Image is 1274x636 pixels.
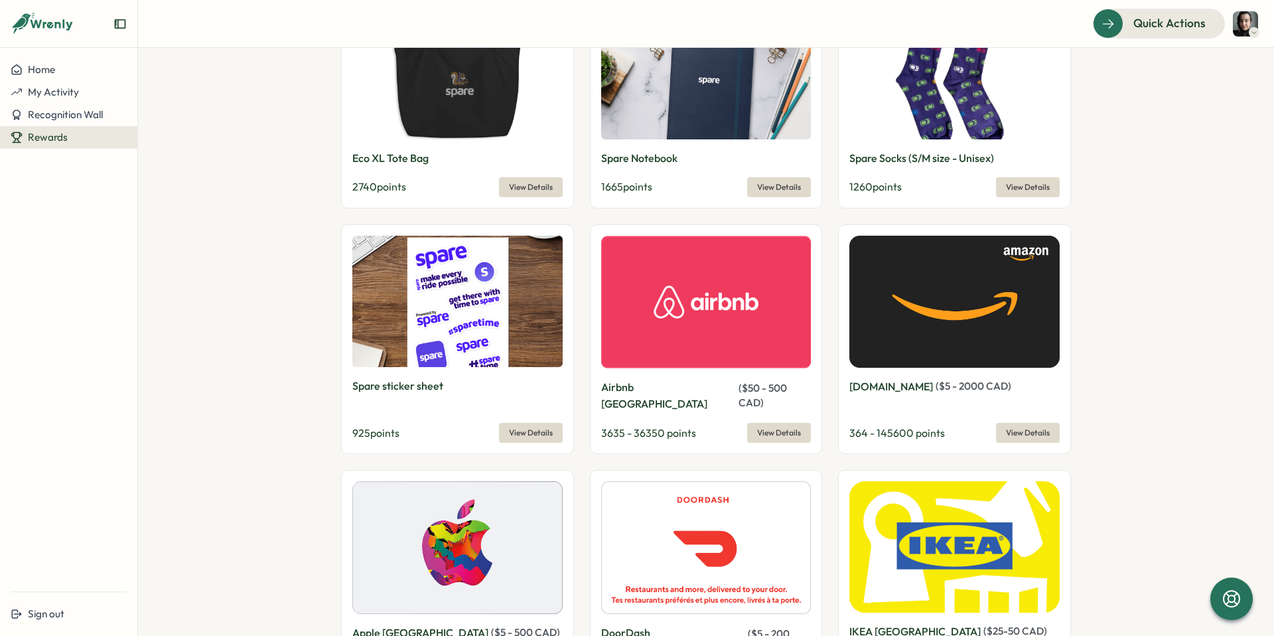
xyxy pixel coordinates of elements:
[849,150,994,167] p: Spare Socks (S/M size - Unisex)
[849,378,933,395] p: [DOMAIN_NAME]
[601,426,696,439] span: 3635 - 36350 points
[996,423,1060,443] button: View Details
[352,180,406,193] span: 2740 points
[352,236,563,368] img: Spare sticker sheet
[499,423,563,443] button: View Details
[509,424,553,442] span: View Details
[936,380,1011,392] span: ( $ 5 - 2000 CAD )
[1006,424,1050,442] span: View Details
[996,177,1060,197] button: View Details
[601,150,677,167] p: Spare Notebook
[28,607,64,620] span: Sign out
[28,63,55,76] span: Home
[747,423,811,443] button: View Details
[849,7,1060,139] img: Spare Socks (S/M size - Unisex)
[1133,15,1206,32] span: Quick Actions
[601,236,812,369] img: Airbnb Canada
[601,379,736,412] p: Airbnb [GEOGRAPHIC_DATA]
[352,150,429,167] p: Eco XL Tote Bag
[757,424,801,442] span: View Details
[757,178,801,197] span: View Details
[352,7,563,139] img: Eco XL Tote Bag
[747,177,811,197] button: View Details
[849,426,945,439] span: 364 - 145600 points
[113,17,127,31] button: Expand sidebar
[849,236,1060,368] img: Amazon.ca
[509,178,553,197] span: View Details
[352,481,563,614] img: Apple Canada
[28,131,68,143] span: Rewards
[499,177,563,197] button: View Details
[352,378,443,394] p: Spare sticker sheet
[1233,11,1258,37] img: Alina Fialho
[601,180,652,193] span: 1665 points
[28,108,103,121] span: Recognition Wall
[1093,9,1225,38] button: Quick Actions
[352,426,399,439] span: 925 points
[849,180,902,193] span: 1260 points
[28,86,79,98] span: My Activity
[601,7,812,139] img: Spare Notebook
[601,481,812,615] img: DoorDash Canada
[849,481,1060,613] img: IKEA Canada
[1006,178,1050,197] span: View Details
[739,382,787,409] span: ( $ 50 - 500 CAD )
